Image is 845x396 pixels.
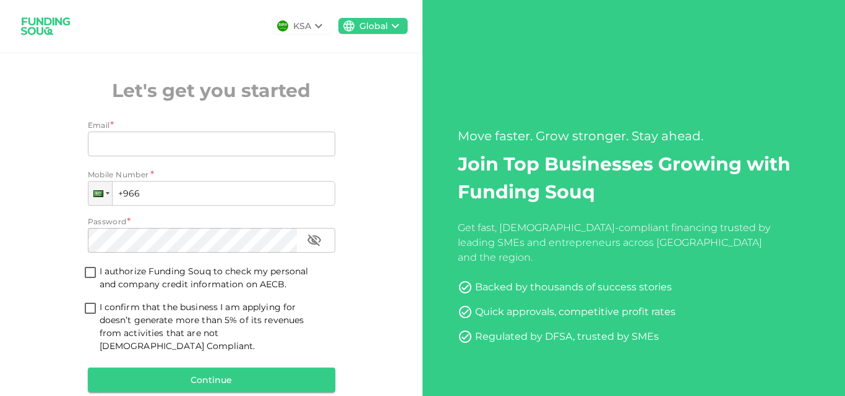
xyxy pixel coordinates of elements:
button: Continue [88,368,335,392]
span: Mobile Number [88,169,149,181]
div: Regulated by DFSA, trusted by SMEs [475,329,659,344]
span: Password [88,217,127,226]
h2: Join Top Businesses Growing with Funding Souq [458,150,810,206]
h2: Let's get you started [88,77,335,104]
div: KSA [293,20,311,33]
div: Get fast, [DEMOGRAPHIC_DATA]-compliant financing trusted by leading SMEs and entrepreneurs across... [458,221,775,265]
input: 1 (702) 123-4567 [88,181,335,206]
span: termsConditionsForInvestmentsAccepted [81,265,100,282]
img: flag-sa.b9a346574cdc8950dd34b50780441f57.svg [277,20,288,32]
input: password [88,228,297,253]
div: Global [359,20,388,33]
span: shariahTandCAccepted [81,301,100,318]
div: Move faster. Grow stronger. Stay ahead. [458,127,810,145]
div: Quick approvals, competitive profit rates [475,305,676,319]
span: Email [88,120,110,130]
span: I confirm that the business I am applying for doesn’t generate more than 5% of its revenues from ... [100,301,325,353]
div: Saudi Arabia: + 966 [88,182,112,205]
div: Backed by thousands of success stories [475,280,672,295]
input: email [88,132,322,156]
img: logo [15,10,77,43]
span: I authorize Funding Souq to check my personal and company credit information on AECB. [100,266,309,290]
